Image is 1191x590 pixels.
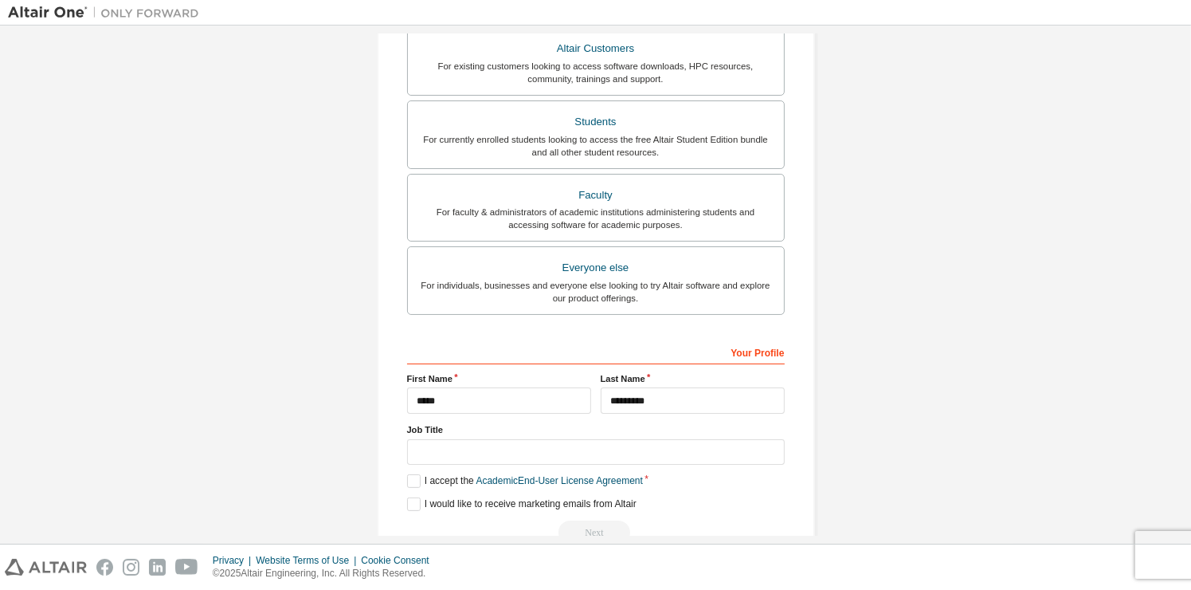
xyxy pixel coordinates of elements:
[407,474,643,488] label: I accept the
[417,257,774,279] div: Everyone else
[175,559,198,576] img: youtube.svg
[213,567,439,580] p: © 2025 Altair Engineering, Inc. All Rights Reserved.
[417,206,774,231] div: For faculty & administrators of academic institutions administering students and accessing softwa...
[256,554,361,567] div: Website Terms of Use
[407,372,591,385] label: First Name
[417,184,774,206] div: Faculty
[417,133,774,159] div: For currently enrolled students looking to access the free Altair Student Edition bundle and all ...
[417,279,774,305] div: For individuals, businesses and everyone else looking to try Altair software and explore our prod...
[361,554,438,567] div: Cookie Consent
[601,372,785,385] label: Last Name
[407,521,785,545] div: Read and acccept EULA to continue
[476,475,643,486] a: Academic End-User License Agreement
[417,37,774,60] div: Altair Customers
[407,423,785,436] label: Job Title
[8,5,207,21] img: Altair One
[123,559,139,576] img: instagram.svg
[417,111,774,133] div: Students
[407,339,785,364] div: Your Profile
[213,554,256,567] div: Privacy
[149,559,166,576] img: linkedin.svg
[96,559,113,576] img: facebook.svg
[417,60,774,85] div: For existing customers looking to access software downloads, HPC resources, community, trainings ...
[407,498,637,511] label: I would like to receive marketing emails from Altair
[5,559,87,576] img: altair_logo.svg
